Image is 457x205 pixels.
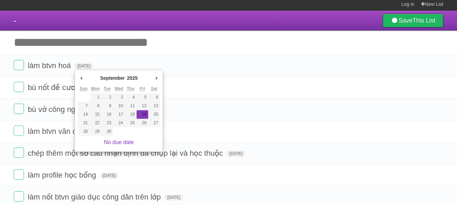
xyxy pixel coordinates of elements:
span: làm btvn hoá [28,61,73,70]
abbr: Tuesday [104,86,111,91]
button: 6 [148,93,160,102]
b: This List [412,17,435,24]
span: làm nốt btvn giáo dục công dân trên lớp [28,193,163,201]
abbr: Friday [140,86,145,91]
div: 2025 [126,73,139,83]
abbr: Saturday [151,86,157,91]
button: 22 [90,119,101,127]
button: 17 [113,110,125,119]
button: 16 [101,110,113,119]
button: 1 [90,93,101,102]
span: làm profile học bổng [28,171,98,179]
div: September [99,73,126,83]
button: 24 [113,119,125,127]
button: 12 [137,102,148,110]
abbr: Wednesday [115,86,123,91]
button: 9 [101,102,113,110]
button: 23 [101,119,113,127]
span: bù nốt đề cương lịch sử địa lí [28,83,128,92]
abbr: Sunday [80,86,88,91]
button: 15 [90,110,101,119]
button: 27 [148,119,160,127]
abbr: Thursday [127,86,134,91]
button: 26 [137,119,148,127]
button: 2 [101,93,113,102]
label: Done [14,60,24,70]
button: 13 [148,102,160,110]
span: [DATE] [227,151,245,157]
button: 20 [148,110,160,119]
button: 5 [137,93,148,102]
span: - [14,16,16,25]
button: 11 [125,102,136,110]
button: 21 [78,119,89,127]
span: bù vở công nghệ [28,105,86,114]
button: Next Month [153,73,160,83]
button: 19 [137,110,148,119]
span: chép thêm một số câu nhận định đã chụp lại và học thuộc [28,149,225,157]
abbr: Monday [91,86,100,91]
a: No due date [104,139,134,145]
label: Done [14,169,24,180]
button: 8 [90,102,101,110]
span: [DATE] [165,194,183,201]
span: làm btvn văn đội tuyển [28,127,106,136]
button: 7 [78,102,89,110]
button: 30 [101,127,113,136]
span: [DATE] [100,172,118,179]
button: 29 [90,127,101,136]
a: SaveThis List [383,14,443,27]
button: 25 [125,119,136,127]
button: Previous Month [78,73,85,83]
button: 14 [78,110,89,119]
button: 4 [125,93,136,102]
label: Done [14,148,24,158]
button: 10 [113,102,125,110]
label: Done [14,191,24,202]
button: 18 [125,110,136,119]
label: Done [14,126,24,136]
label: Done [14,82,24,92]
label: Done [14,104,24,114]
button: 3 [113,93,125,102]
span: [DATE] [75,63,93,69]
button: 28 [78,127,89,136]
